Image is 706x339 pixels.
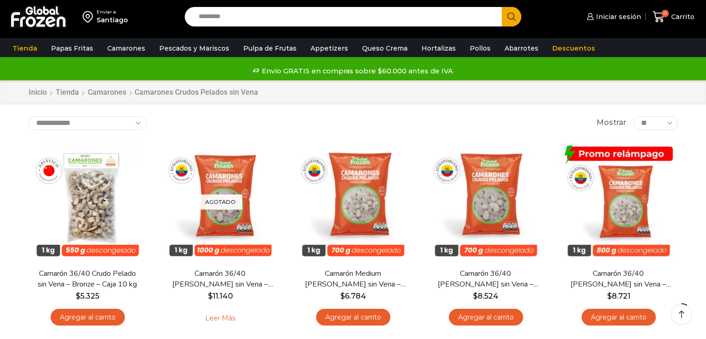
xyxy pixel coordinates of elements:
span: 0 [661,10,669,17]
a: Tienda [8,39,42,57]
a: Camarón 36/40 [PERSON_NAME] sin Vena – Silver – Caja 10 kg [432,268,539,290]
span: $ [473,292,478,300]
span: Carrito [669,12,694,21]
a: Agregar al carrito: “Camarón 36/40 Crudo Pelado sin Vena - Silver - Caja 10 kg” [449,309,523,326]
span: Mostrar [596,117,626,128]
a: Appetizers [306,39,353,57]
bdi: 6.784 [340,292,366,300]
span: Iniciar sesión [594,12,641,21]
div: Santiago [97,15,128,25]
a: Abarrotes [500,39,543,57]
a: Leé más sobre “Camarón 36/40 Crudo Pelado sin Vena - Super Prime - Caja 10 kg” [191,309,250,328]
a: Camarones [87,87,127,98]
select: Pedido de la tienda [28,116,147,130]
a: Agregar al carrito: “Camarón 36/40 Crudo Pelado sin Vena - Bronze - Caja 10 kg” [51,309,125,326]
bdi: 8.524 [473,292,499,300]
h1: Camarones Crudos Pelados sin Vena [135,88,258,97]
bdi: 11.140 [208,292,233,300]
bdi: 8.721 [607,292,630,300]
a: Papas Fritas [46,39,98,57]
a: Camarones [103,39,150,57]
a: 0 Carrito [650,6,697,28]
a: Pescados y Mariscos [155,39,234,57]
a: Camarón 36/40 [PERSON_NAME] sin Vena – Gold – Caja 10 kg [565,268,672,290]
a: Iniciar sesión [584,7,641,26]
button: Search button [502,7,521,26]
a: Pollos [465,39,495,57]
img: address-field-icon.svg [83,9,97,25]
span: $ [76,292,80,300]
span: $ [208,292,213,300]
span: $ [340,292,345,300]
a: Hortalizas [417,39,460,57]
span: $ [607,292,612,300]
a: Camarón 36/40 Crudo Pelado sin Vena – Bronze – Caja 10 kg [34,268,141,290]
a: Agregar al carrito: “Camarón Medium Crudo Pelado sin Vena - Silver - Caja 10 kg” [316,309,390,326]
a: Camarón Medium [PERSON_NAME] sin Vena – Silver – Caja 10 kg [299,268,406,290]
a: Agregar al carrito: “Camarón 36/40 Crudo Pelado sin Vena - Gold - Caja 10 kg” [582,309,656,326]
nav: Breadcrumb [28,87,258,98]
p: Agotado [199,194,242,209]
a: Tienda [55,87,79,98]
div: Enviar a [97,9,128,15]
a: Camarón 36/40 [PERSON_NAME] sin Vena – Super Prime – Caja 10 kg [167,268,273,290]
a: Queso Crema [357,39,412,57]
a: Inicio [28,87,47,98]
bdi: 5.325 [76,292,99,300]
a: Pulpa de Frutas [239,39,301,57]
a: Descuentos [548,39,600,57]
